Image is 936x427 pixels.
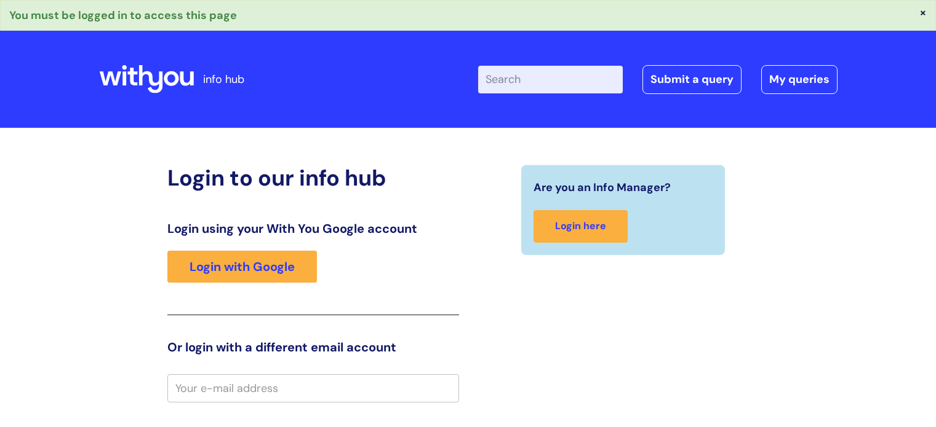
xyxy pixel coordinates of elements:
[534,210,628,243] a: Login here
[534,178,671,197] span: Are you an Info Manager?
[167,340,459,355] h3: Or login with a different email account
[167,165,459,191] h2: Login to our info hub
[203,69,244,89] p: info hub
[167,251,317,283] a: Login with Google
[642,65,742,93] a: Submit a query
[167,221,459,236] h3: Login using your With You Google account
[919,7,927,18] button: ×
[478,66,623,93] input: Search
[167,374,459,402] input: Your e-mail address
[761,65,838,93] a: My queries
